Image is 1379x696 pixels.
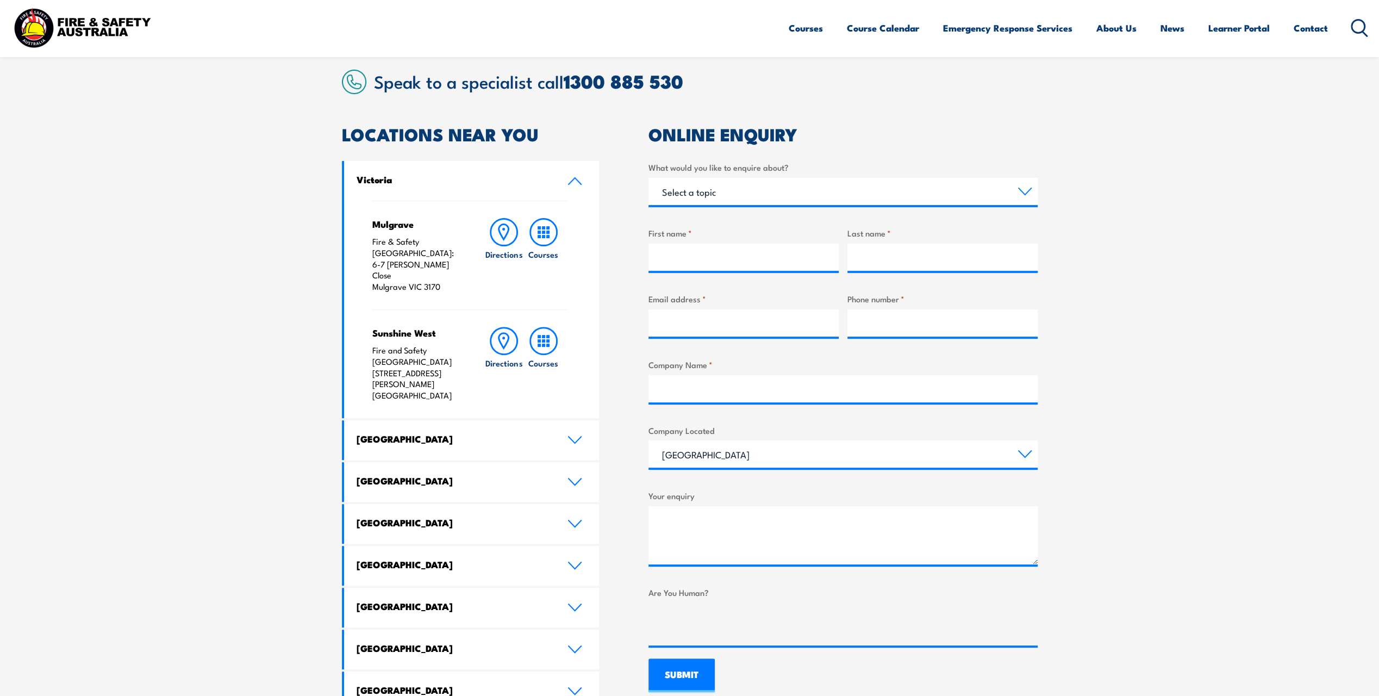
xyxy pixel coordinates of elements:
a: Courses [524,218,563,293]
label: Company Name [648,358,1038,371]
h4: [GEOGRAPHIC_DATA] [357,558,551,570]
h4: [GEOGRAPHIC_DATA] [357,517,551,529]
label: Email address [648,293,839,305]
label: Your enquiry [648,489,1038,502]
a: [GEOGRAPHIC_DATA] [344,630,600,669]
a: News [1160,14,1184,42]
a: Directions [484,218,523,293]
input: SUBMIT [648,658,715,692]
p: Fire & Safety [GEOGRAPHIC_DATA]: 6-7 [PERSON_NAME] Close Mulgrave VIC 3170 [372,236,463,293]
a: Directions [484,327,523,401]
a: Learner Portal [1208,14,1270,42]
a: Course Calendar [847,14,919,42]
h4: [GEOGRAPHIC_DATA] [357,684,551,696]
h6: Directions [485,357,522,369]
p: Fire and Safety [GEOGRAPHIC_DATA] [STREET_ADDRESS][PERSON_NAME] [GEOGRAPHIC_DATA] [372,345,463,401]
a: 1300 885 530 [564,66,683,95]
a: Contact [1294,14,1328,42]
h6: Directions [485,248,522,260]
h4: Victoria [357,173,551,185]
a: [GEOGRAPHIC_DATA] [344,420,600,460]
h6: Courses [528,357,558,369]
iframe: reCAPTCHA [648,603,814,645]
a: [GEOGRAPHIC_DATA] [344,546,600,586]
h4: [GEOGRAPHIC_DATA] [357,642,551,654]
a: Victoria [344,161,600,201]
h4: Mulgrave [372,218,463,230]
h2: ONLINE ENQUIRY [648,126,1038,141]
label: Company Located [648,424,1038,437]
h4: [GEOGRAPHIC_DATA] [357,475,551,487]
a: [GEOGRAPHIC_DATA] [344,462,600,502]
h4: [GEOGRAPHIC_DATA] [357,600,551,612]
h4: [GEOGRAPHIC_DATA] [357,433,551,445]
a: Emergency Response Services [943,14,1072,42]
label: What would you like to enquire about? [648,161,1038,173]
h2: LOCATIONS NEAR YOU [342,126,600,141]
label: Last name [847,227,1038,239]
label: First name [648,227,839,239]
a: About Us [1096,14,1137,42]
h4: Sunshine West [372,327,463,339]
a: Courses [524,327,563,401]
label: Phone number [847,293,1038,305]
a: [GEOGRAPHIC_DATA] [344,504,600,544]
label: Are You Human? [648,586,1038,599]
a: Courses [789,14,823,42]
a: [GEOGRAPHIC_DATA] [344,588,600,627]
h2: Speak to a specialist call [374,71,1038,91]
h6: Courses [528,248,558,260]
